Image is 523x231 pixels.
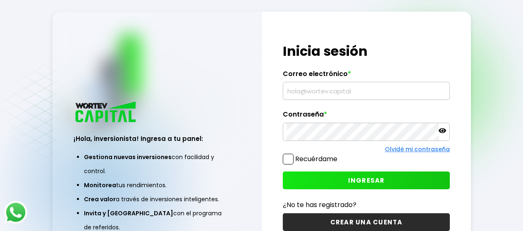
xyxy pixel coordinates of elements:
img: logo_wortev_capital [74,100,139,125]
label: Contraseña [283,110,450,123]
button: INGRESAR [283,171,450,189]
h1: Inicia sesión [283,41,450,61]
label: Correo electrónico [283,70,450,82]
span: Invita y [GEOGRAPHIC_DATA] [84,209,173,217]
li: con facilidad y control. [84,150,230,178]
span: Monitorea [84,181,116,189]
img: logos_whatsapp-icon.242b2217.svg [4,201,27,224]
a: ¿No te has registrado?CREAR UNA CUENTA [283,200,450,231]
li: a través de inversiones inteligentes. [84,192,230,206]
span: INGRESAR [348,176,385,185]
button: CREAR UNA CUENTA [283,213,450,231]
h3: ¡Hola, inversionista! Ingresa a tu panel: [74,134,241,143]
li: tus rendimientos. [84,178,230,192]
span: Crea valor [84,195,116,203]
p: ¿No te has registrado? [283,200,450,210]
input: hola@wortev.capital [287,82,446,100]
label: Recuérdame [295,154,337,164]
span: Gestiona nuevas inversiones [84,153,172,161]
a: Olvidé mi contraseña [385,145,450,153]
